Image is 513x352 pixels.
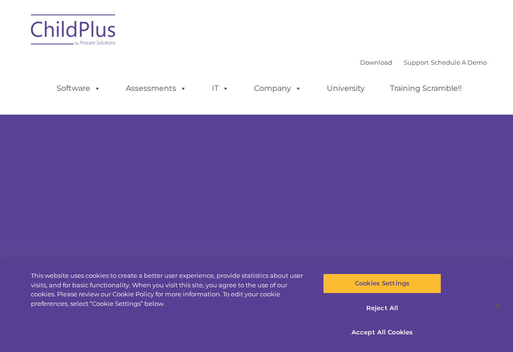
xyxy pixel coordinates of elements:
a: Schedule A Demo [431,59,487,66]
img: ChildPlus by Procare Solutions [26,8,121,55]
button: Cookies Settings [323,274,441,293]
a: University [317,79,374,98]
button: Reject All [323,298,441,318]
font: | [360,59,487,66]
div: This website uses cookies to create a better user experience, provide statistics about user visit... [31,271,308,308]
a: Assessments [116,79,196,98]
a: Software [47,79,110,98]
button: Accept All Cookies [323,323,441,342]
button: Close [487,295,508,316]
a: Download [360,59,392,66]
a: Support [404,59,429,66]
a: Company [245,79,311,98]
a: Training Scramble!! [380,79,471,98]
a: IT [202,79,238,98]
